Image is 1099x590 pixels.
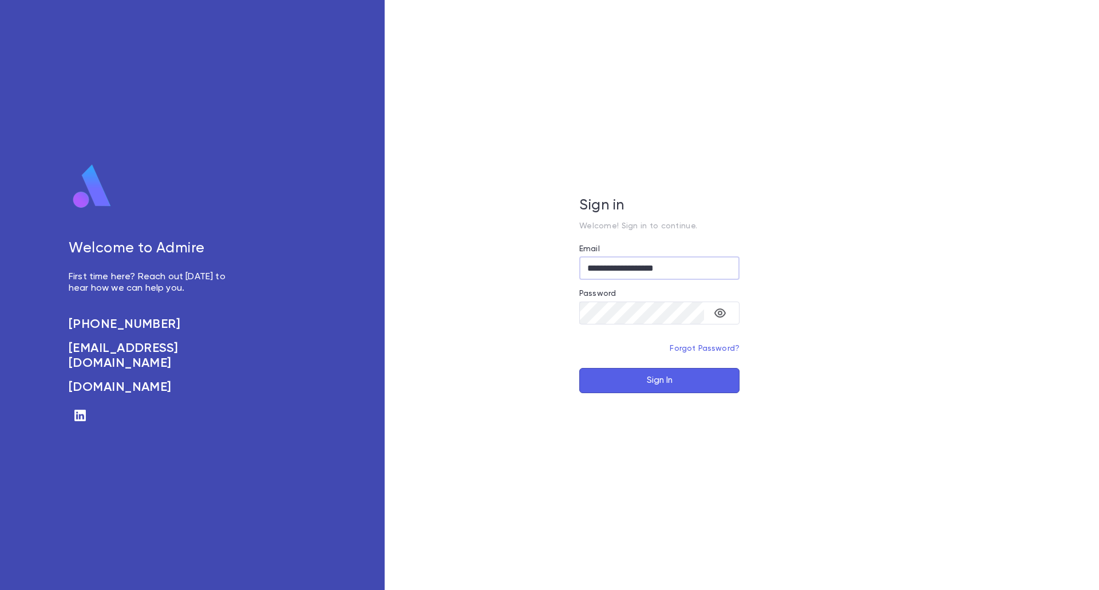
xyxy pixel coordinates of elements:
a: [DOMAIN_NAME] [69,380,238,395]
a: Forgot Password? [670,345,740,353]
p: First time here? Reach out [DATE] to hear how we can help you. [69,271,238,294]
label: Email [579,244,600,254]
a: [PHONE_NUMBER] [69,317,238,332]
h5: Sign in [579,197,740,215]
p: Welcome! Sign in to continue. [579,221,740,231]
label: Password [579,289,616,298]
a: [EMAIL_ADDRESS][DOMAIN_NAME] [69,341,238,371]
button: Sign In [579,368,740,393]
button: toggle password visibility [709,302,732,324]
img: logo [69,164,116,209]
h5: Welcome to Admire [69,240,238,258]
